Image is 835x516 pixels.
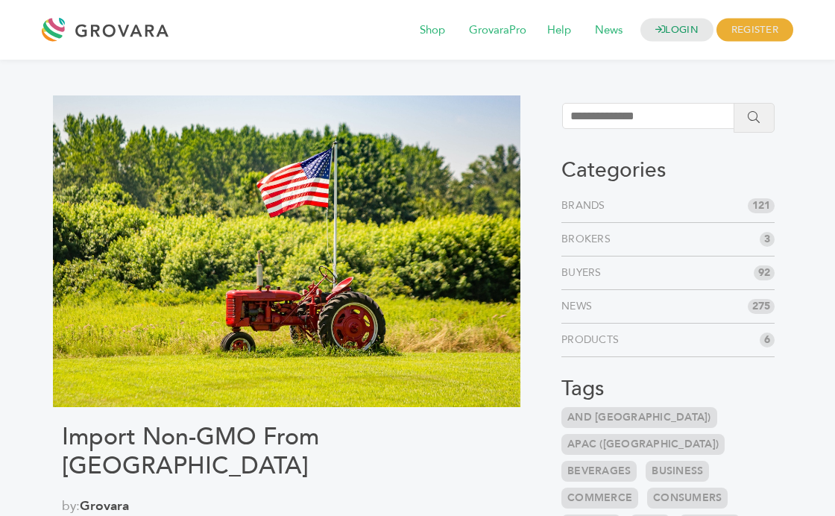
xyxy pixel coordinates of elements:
[760,333,775,347] span: 6
[561,407,717,428] a: and [GEOGRAPHIC_DATA])
[646,461,709,482] a: Business
[80,497,129,515] a: Grovara
[760,232,775,247] span: 3
[409,22,456,39] a: Shop
[561,488,638,509] a: Commerce
[537,22,582,39] a: Help
[561,434,725,455] a: APAC ([GEOGRAPHIC_DATA])
[409,16,456,45] span: Shop
[561,461,637,482] a: Beverages
[459,22,537,39] a: GrovaraPro
[716,19,793,42] span: REGISTER
[561,377,775,402] h3: Tags
[647,488,728,509] a: Consumers
[754,265,775,280] span: 92
[640,19,713,42] a: LOGIN
[561,158,775,183] h3: Categories
[459,16,537,45] span: GrovaraPro
[62,497,511,516] span: by:
[748,299,775,314] span: 275
[561,232,617,247] a: Brokers
[561,299,598,314] a: News
[584,22,633,39] a: News
[561,265,608,280] a: Buyers
[748,198,775,213] span: 121
[584,16,633,45] span: News
[62,423,511,480] h1: Import Non-GMO From [GEOGRAPHIC_DATA]
[537,16,582,45] span: Help
[561,198,611,213] a: Brands
[561,333,625,347] a: Products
